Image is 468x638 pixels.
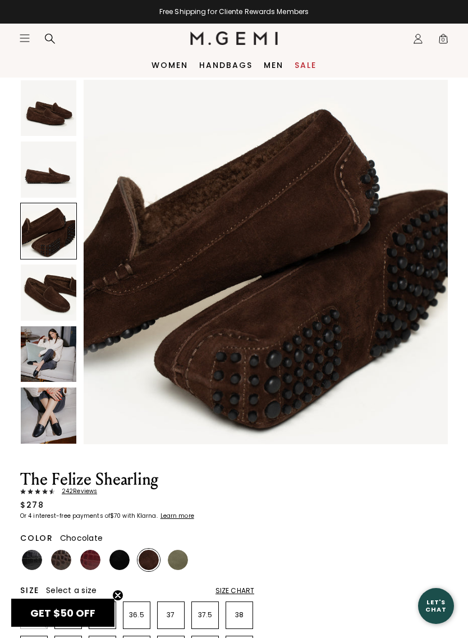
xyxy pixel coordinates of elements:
a: Learn more [159,513,194,519]
img: Black Croc [22,550,42,570]
img: The Felize Shearling [21,265,76,320]
img: M.Gemi [190,31,278,45]
klarna-placement-style-cta: Learn more [160,512,194,520]
div: Size Chart [215,586,254,595]
a: Women [152,61,188,70]
img: Chocolate [139,550,159,570]
img: Olive [168,550,188,570]
span: Select a size [46,585,97,596]
span: Chocolate [60,532,103,544]
img: The Felize Shearling [84,80,448,444]
span: GET $50 OFF [30,606,95,620]
span: 0 [438,35,449,47]
img: Burgundy Croc [80,550,100,570]
img: Chocolate Croc [51,550,71,570]
img: The Felize Shearling [21,142,76,197]
img: The Felize Shearling [21,326,76,382]
img: The Felize Shearling [21,80,76,136]
a: Handbags [199,61,253,70]
klarna-placement-style-body: with Klarna [122,512,159,520]
h1: The Felize Shearling [20,471,254,488]
button: Open site menu [19,33,30,44]
button: Close teaser [112,590,123,601]
a: Men [264,61,283,70]
p: 36.5 [123,610,150,619]
klarna-placement-style-body: Or 4 interest-free payments of [20,512,110,520]
div: $278 [20,499,44,511]
klarna-placement-style-amount: $70 [110,512,121,520]
p: 37.5 [192,610,218,619]
a: 242Reviews [20,488,254,495]
a: Sale [295,61,316,70]
h2: Color [20,534,53,543]
div: GET $50 OFFClose teaser [11,599,114,627]
p: 38 [226,610,253,619]
img: Black [109,550,130,570]
h2: Size [20,586,39,595]
img: The Felize Shearling [21,388,76,443]
div: Let's Chat [418,599,454,613]
span: 242 Review s [55,488,97,495]
p: 37 [158,610,184,619]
